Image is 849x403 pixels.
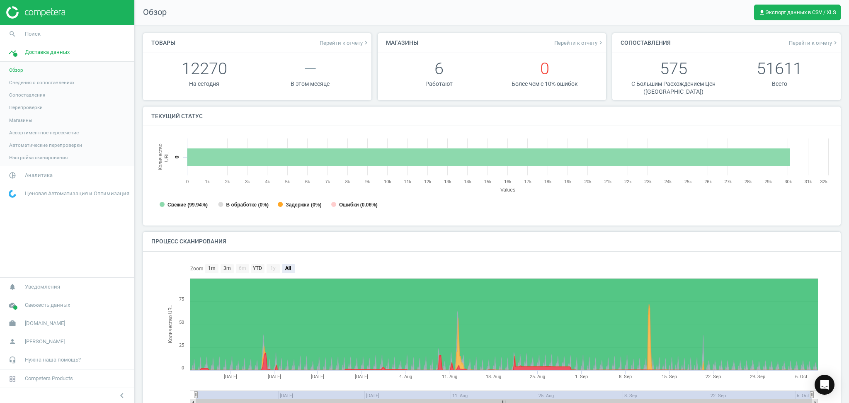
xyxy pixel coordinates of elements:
i: pie_chart_outlined [5,168,20,183]
i: person [5,334,20,350]
i: timeline [5,44,20,60]
i: get_app [759,9,765,16]
text: 31k [805,179,812,184]
text: 25k [684,179,692,184]
text: 9k [365,179,370,184]
text: 3m [223,265,231,271]
text: 5k [285,179,290,184]
span: Сопоставления [9,92,45,98]
text: 75 [179,296,184,302]
tspan: 29. Sep [750,374,765,379]
text: 0 [182,365,184,371]
button: chevron_left [112,390,132,401]
tspan: Количество URL [167,305,173,344]
i: work [5,316,20,331]
p: На сегодня [151,80,257,88]
p: В этом месяце [257,80,364,88]
text: 26k [704,179,712,184]
text: 4k [265,179,270,184]
text: 2k [225,179,230,184]
text: 17k [524,179,531,184]
text: 16k [504,179,512,184]
text: 7k [325,179,330,184]
text: 50 [179,320,184,325]
text: All [285,265,291,271]
div: Open Intercom Messenger [815,375,834,395]
text: 15k [484,179,492,184]
h4: Сопоставления [612,33,679,53]
i: search [5,26,20,42]
span: Перейти к отчету [789,39,839,46]
tspan: 4. Aug [399,374,412,379]
tspan: 1. Sep [575,374,588,379]
text: 22k [624,179,632,184]
button: get_appЭкспорт данных в CSV / XLS [754,5,841,20]
text: 12k [424,179,432,184]
span: Свежесть данных [25,301,70,309]
h4: Товары [143,33,184,53]
tspan: Количество [158,143,163,170]
text: 1k [205,179,210,184]
span: Автоматические перепроверки [9,142,82,148]
i: keyboard_arrow_right [597,39,604,46]
span: Ассортиментное пересечение [9,129,79,136]
tspan: 8. Sep [619,374,632,379]
a: Перейти к отчетуkeyboard_arrow_right [554,39,604,46]
span: [PERSON_NAME] [25,338,65,345]
tspan: 22. Sep [706,374,721,379]
text: 1m [208,265,216,271]
span: Доставка данных [25,49,70,56]
text: 11k [404,179,412,184]
text: 29k [764,179,772,184]
text: 24k [665,179,672,184]
tspan: Values [500,187,515,193]
i: keyboard_arrow_right [363,39,369,46]
tspan: 18. Aug [486,374,501,379]
span: Ценовая Автоматизация и Оптимизация [25,190,129,197]
text: 20k [584,179,592,184]
tspan: 6. Oct [795,374,808,379]
text: 0 [186,179,189,184]
p: 12270 [151,57,257,80]
a: Перейти к отчетуkeyboard_arrow_right [320,39,369,46]
text: 28k [745,179,752,184]
tspan: 11. Aug [442,374,457,379]
span: Нужна наша помощь? [25,356,81,364]
i: notifications [5,279,20,295]
text: 1y [270,265,276,271]
p: Более чем с 10% ошибок [492,80,598,88]
span: Магазины [9,117,32,124]
i: headset_mic [5,352,20,368]
p: 6 [386,57,492,80]
text: 27k [725,179,732,184]
text: 3k [245,179,250,184]
tspan: Свежие (99.94%) [167,202,208,208]
i: keyboard_arrow_right [832,39,839,46]
span: Экспорт данных в CSV / XLS [759,9,836,16]
span: Перейти к отчету [554,39,604,46]
span: Обзор [135,7,167,18]
tspan: 25. Aug [530,374,545,379]
span: Перейти к отчету [320,39,369,46]
text: 14k [464,179,472,184]
span: Поиск [25,30,41,38]
span: Уведомления [25,283,60,291]
a: Перейти к отчетуkeyboard_arrow_right [789,39,839,46]
text: 19k [564,179,572,184]
text: 32k [820,179,827,184]
tspan: [DATE] [268,374,281,379]
span: Обзор [9,67,23,73]
span: Competera Products [25,375,73,382]
text: 6m [239,265,246,271]
text: Zoom [190,266,204,272]
span: — [304,59,317,78]
span: Сведения о сопоставлениях [9,79,75,86]
p: 575 [621,57,727,80]
tspan: [DATE] [311,374,324,379]
tspan: [DATE] [224,374,237,379]
span: Настройка сканирования [9,154,68,161]
text: 10k [384,179,391,184]
p: Всего [726,80,832,88]
text: 6k [305,179,310,184]
img: wGWNvw8QSZomAAAAABJRU5ErkJggg== [9,190,16,198]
